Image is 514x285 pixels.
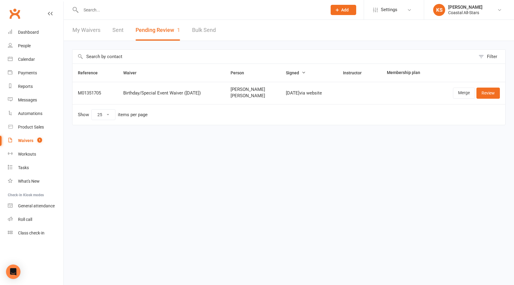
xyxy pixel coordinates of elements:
[8,66,63,80] a: Payments
[8,53,63,66] a: Calendar
[18,165,29,170] div: Tasks
[78,91,112,96] div: M01351705
[448,10,482,15] div: Coastal All-Stars
[123,91,220,96] div: Birthday/Special Event Waiver ([DATE])
[286,91,332,96] div: [DATE] via website
[231,93,275,98] span: [PERSON_NAME]
[8,107,63,120] a: Automations
[231,69,251,76] button: Person
[8,39,63,53] a: People
[136,20,180,41] button: Pending Review1
[18,231,44,235] div: Class check-in
[231,70,251,75] span: Person
[78,70,104,75] span: Reference
[381,3,397,17] span: Settings
[8,175,63,188] a: What's New
[18,98,37,102] div: Messages
[7,6,22,21] a: Clubworx
[8,80,63,93] a: Reports
[18,57,35,62] div: Calendar
[78,69,104,76] button: Reference
[72,50,476,64] input: Search by contact
[343,70,368,75] span: Instructor
[476,50,505,64] button: Filter
[18,84,33,89] div: Reports
[286,70,306,75] span: Signed
[123,70,143,75] span: Waiver
[18,152,36,156] div: Workouts
[6,265,20,279] div: Open Intercom Messenger
[18,179,40,184] div: What's New
[476,88,500,98] a: Review
[192,20,216,41] a: Bulk Send
[8,213,63,226] a: Roll call
[286,69,306,76] button: Signed
[118,112,148,117] div: items per page
[79,6,323,14] input: Search...
[487,53,497,60] div: Filter
[18,43,31,48] div: People
[18,217,32,222] div: Roll call
[18,203,55,208] div: General attendance
[331,5,356,15] button: Add
[381,64,435,82] th: Membership plan
[341,8,349,12] span: Add
[433,4,445,16] div: KS
[8,26,63,39] a: Dashboard
[8,226,63,240] a: Class kiosk mode
[123,69,143,76] button: Waiver
[8,120,63,134] a: Product Sales
[18,30,39,35] div: Dashboard
[18,125,44,129] div: Product Sales
[453,88,475,98] a: Merge
[8,93,63,107] a: Messages
[72,20,100,41] a: My Waivers
[8,134,63,147] a: Waivers 1
[8,199,63,213] a: General attendance kiosk mode
[343,69,368,76] button: Instructor
[448,5,482,10] div: [PERSON_NAME]
[18,70,37,75] div: Payments
[78,109,148,120] div: Show
[177,27,180,33] span: 1
[18,111,42,116] div: Automations
[112,20,124,41] a: Sent
[37,138,42,143] span: 1
[18,138,33,143] div: Waivers
[8,147,63,161] a: Workouts
[231,87,275,92] span: [PERSON_NAME]
[8,161,63,175] a: Tasks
